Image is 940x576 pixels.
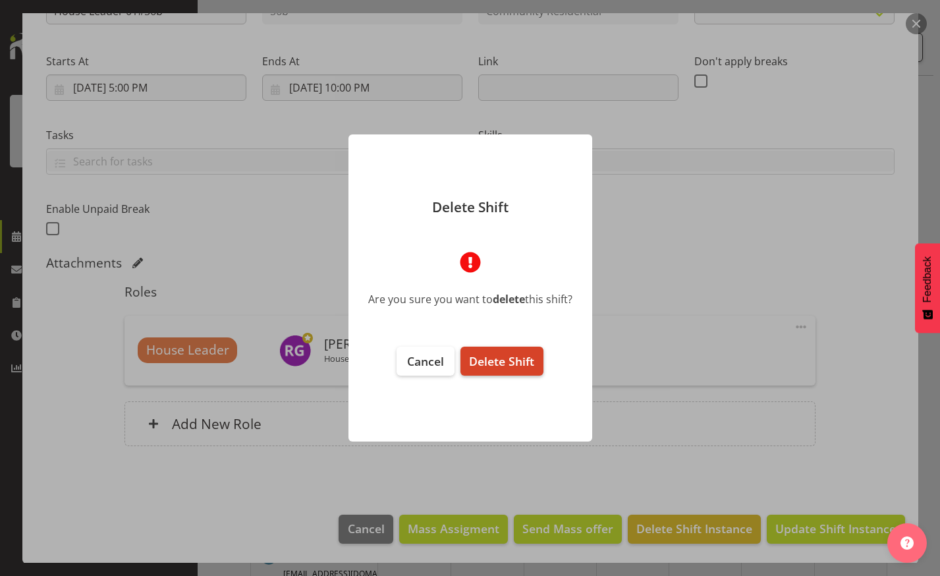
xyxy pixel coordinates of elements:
div: Are you sure you want to this shift? [368,291,572,307]
p: Delete Shift [362,200,579,214]
button: Feedback - Show survey [915,243,940,333]
span: Feedback [922,256,933,302]
span: Delete Shift [469,353,534,369]
b: delete [493,292,525,306]
img: help-xxl-2.png [900,536,914,550]
button: Cancel [397,347,455,376]
button: Delete Shift [460,347,543,376]
span: Cancel [407,353,444,369]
